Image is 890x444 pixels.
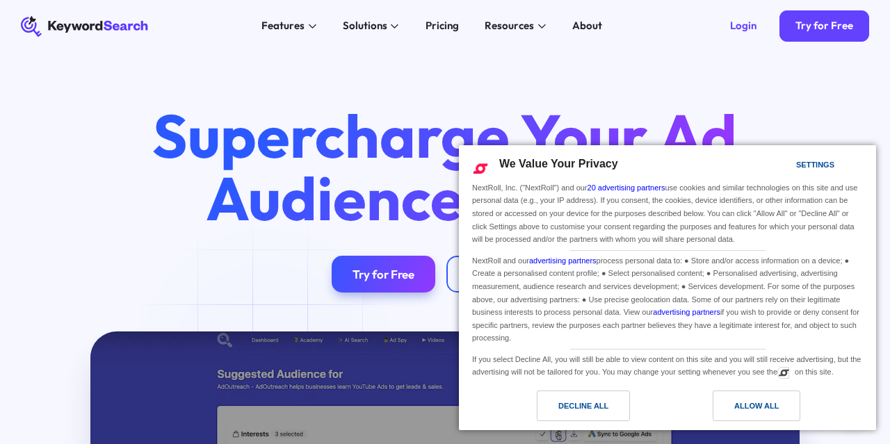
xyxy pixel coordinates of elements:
div: Login [730,19,756,33]
a: Allow All [667,390,868,428]
div: NextRoll, Inc. ("NextRoll") and our use cookies and similar technologies on this site and use per... [469,180,866,247]
a: Login [714,10,772,42]
div: NextRoll and our process personal data to: ● Store and/or access information on a device; ● Creat... [469,251,866,346]
div: Try for Free [795,19,853,33]
a: Pricing [417,16,467,37]
div: Settings [796,157,834,172]
div: Try for Free [353,267,414,281]
div: About [572,18,602,34]
a: Try for Free [332,256,435,293]
div: If you select Decline All, you will still be able to view content on this site and you will still... [469,350,866,380]
div: Resources [485,18,534,34]
a: Try for Free [779,10,868,42]
a: 20 advertising partners [588,183,665,192]
a: advertising partners [529,256,597,265]
div: Decline All [558,398,608,413]
div: Features [261,18,305,34]
a: About [565,16,610,37]
div: Solutions [343,18,387,34]
span: We Value Your Privacy [499,158,618,170]
h1: Supercharge Your Ad Audiences [130,105,761,229]
div: Pricing [426,18,459,34]
a: Decline All [467,390,667,428]
a: advertising partners [653,308,720,316]
div: Allow All [734,398,779,413]
a: Settings [772,154,805,179]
